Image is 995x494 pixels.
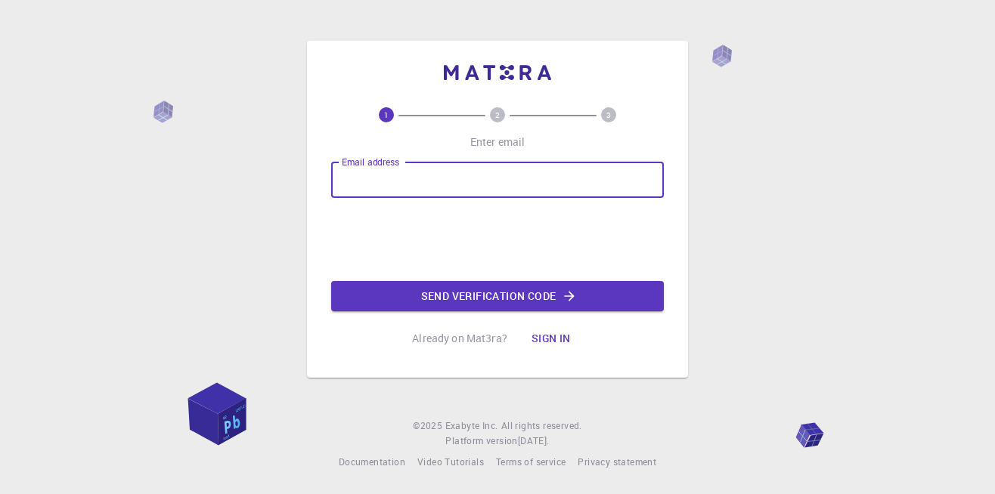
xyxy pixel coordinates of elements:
[445,418,498,434] a: Exabyte Inc.
[412,331,507,346] p: Already on Mat3ra?
[606,110,611,120] text: 3
[384,110,389,120] text: 1
[445,419,498,431] span: Exabyte Inc.
[496,455,566,470] a: Terms of service
[417,455,484,470] a: Video Tutorials
[445,434,517,449] span: Platform version
[519,323,583,354] button: Sign in
[383,210,612,269] iframe: reCAPTCHA
[342,156,399,168] label: Email address
[470,134,525,150] p: Enter email
[339,455,405,468] span: Documentation
[518,434,550,449] a: [DATE].
[417,455,484,468] span: Video Tutorials
[578,455,656,468] span: Privacy statement
[496,455,566,468] span: Terms of service
[518,434,550,446] span: [DATE] .
[339,455,405,470] a: Documentation
[578,455,656,470] a: Privacy statement
[413,418,445,434] span: © 2025
[501,418,582,434] span: All rights reserved.
[495,110,500,120] text: 2
[331,281,664,311] button: Send verification code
